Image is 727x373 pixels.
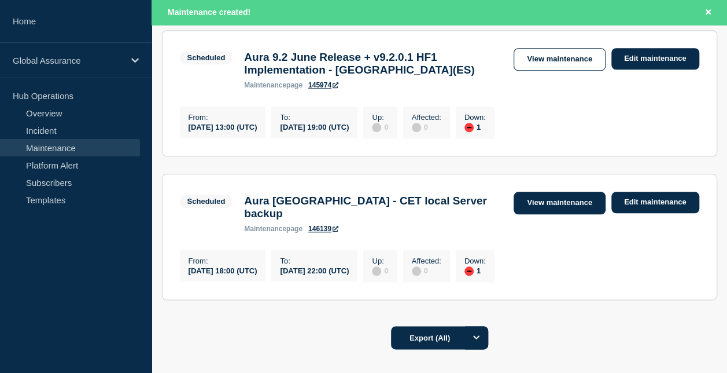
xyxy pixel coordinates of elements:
[611,48,699,70] a: Edit maintenance
[372,123,381,132] div: disabled
[464,265,486,276] div: 1
[464,266,474,276] div: down
[189,265,257,275] div: [DATE] 18:00 (UTC)
[372,265,388,276] div: 0
[372,257,388,265] p: Up :
[514,192,605,214] a: View maintenance
[244,81,286,89] span: maintenance
[372,113,388,122] p: Up :
[189,257,257,265] p: From :
[611,192,699,213] a: Edit maintenance
[412,113,441,122] p: Affected :
[514,48,605,71] a: View maintenance
[187,53,226,62] div: Scheduled
[13,56,124,65] p: Global Assurance
[412,123,421,132] div: disabled
[280,122,349,131] div: [DATE] 19:00 (UTC)
[464,113,486,122] p: Down :
[189,122,257,131] div: [DATE] 13:00 (UTC)
[372,266,381,276] div: disabled
[187,197,226,206] div: Scheduled
[412,257,441,265] p: Affected :
[244,225,286,233] span: maintenance
[244,51,502,76] h3: Aura 9.2 June Release + v9.2.0.1 HF1 Implementation - [GEOGRAPHIC_DATA](ES)
[280,265,349,275] div: [DATE] 22:00 (UTC)
[464,122,486,132] div: 1
[464,257,486,265] p: Down :
[280,113,349,122] p: To :
[391,326,488,349] button: Export (All)
[280,257,349,265] p: To :
[464,123,474,132] div: down
[308,81,338,89] a: 145974
[412,122,441,132] div: 0
[465,326,488,349] button: Options
[701,6,715,19] button: Close banner
[244,225,302,233] p: page
[412,265,441,276] div: 0
[412,266,421,276] div: disabled
[372,122,388,132] div: 0
[244,195,502,220] h3: Aura [GEOGRAPHIC_DATA] - CET local Server backup
[308,225,338,233] a: 146139
[189,113,257,122] p: From :
[168,8,250,17] span: Maintenance created!
[244,81,302,89] p: page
